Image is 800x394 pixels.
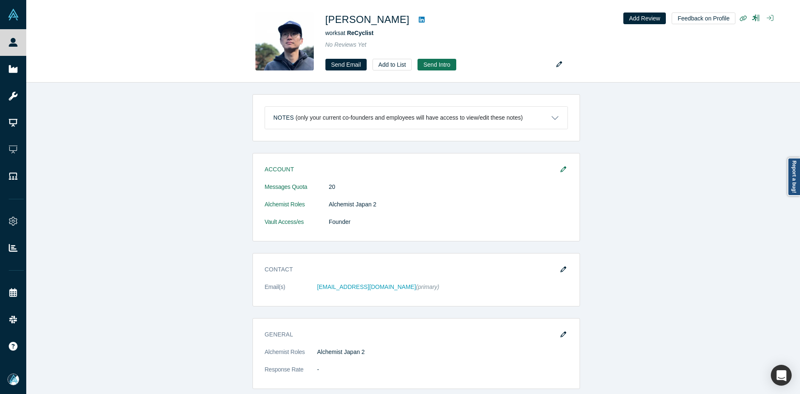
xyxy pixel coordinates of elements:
[372,59,412,70] button: Add to List
[265,330,556,339] h3: General
[329,218,568,226] dd: Founder
[329,200,568,209] dd: Alchemist Japan 2
[273,113,294,122] h3: Notes
[787,158,800,196] a: Report a bug!
[255,12,314,70] img: Gi Hoon Yang's Profile Image
[265,283,317,300] dt: Email(s)
[317,284,416,290] a: [EMAIL_ADDRESS][DOMAIN_NAME]
[416,284,439,290] span: (primary)
[623,13,666,24] button: Add Review
[325,59,367,70] a: Send Email
[317,348,568,356] dd: Alchemist Japan 2
[7,9,19,20] img: Alchemist Vault Logo
[329,183,568,191] dd: 20
[265,365,317,383] dt: Response Rate
[7,374,19,385] img: Mia Scott's Account
[417,59,456,70] button: Send Intro
[325,12,410,27] h1: [PERSON_NAME]
[265,265,556,274] h3: Contact
[265,107,567,129] button: Notes (only your current co-founders and employees will have access to view/edit these notes)
[265,183,329,200] dt: Messages Quota
[325,30,374,36] span: works at
[265,200,329,218] dt: Alchemist Roles
[265,218,329,235] dt: Vault Access/es
[317,365,568,374] dd: -
[347,30,374,36] a: ReCyclist
[672,13,735,24] button: Feedback on Profile
[265,348,317,365] dt: Alchemist Roles
[295,114,523,121] p: (only your current co-founders and employees will have access to view/edit these notes)
[325,41,367,48] span: No Reviews Yet
[265,165,556,174] h3: Account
